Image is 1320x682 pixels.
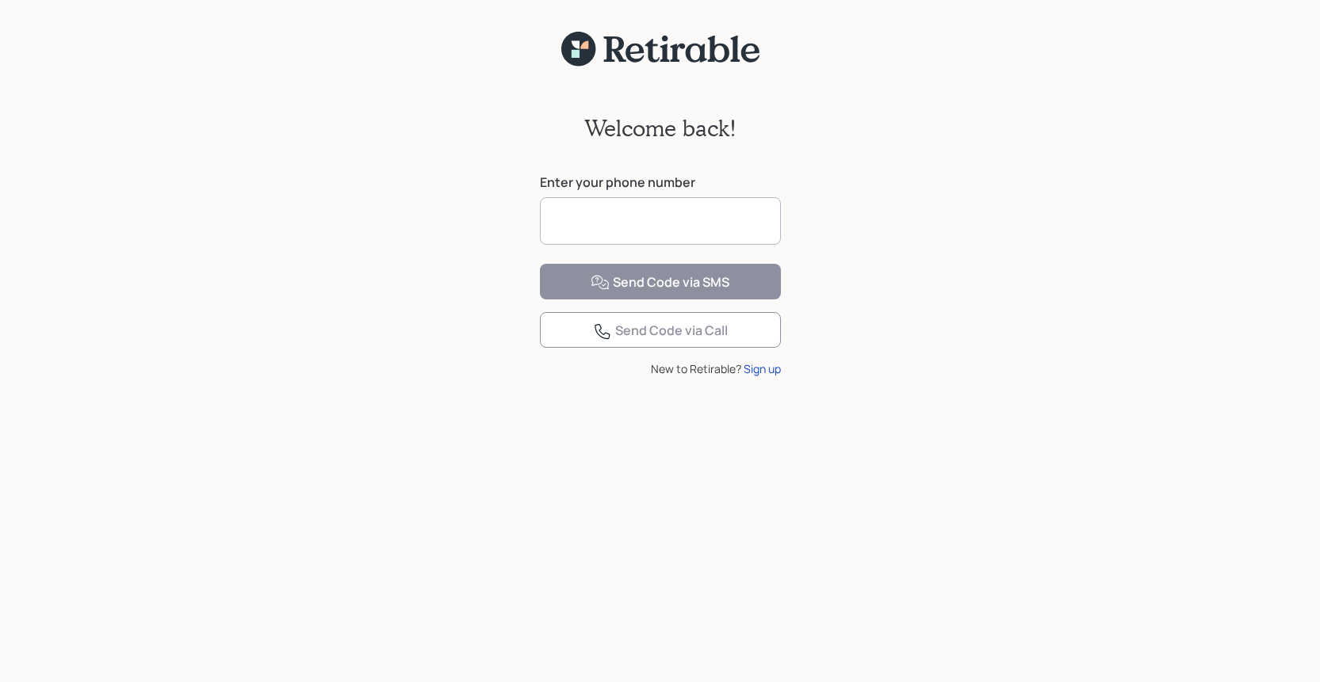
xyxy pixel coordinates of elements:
button: Send Code via SMS [540,264,781,299]
div: Sign up [744,360,781,377]
div: New to Retirable? [540,360,781,377]
div: Send Code via Call [593,322,728,341]
label: Enter your phone number [540,173,781,191]
div: Send Code via SMS [591,273,729,292]
h2: Welcome back! [584,115,737,142]
button: Send Code via Call [540,312,781,348]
